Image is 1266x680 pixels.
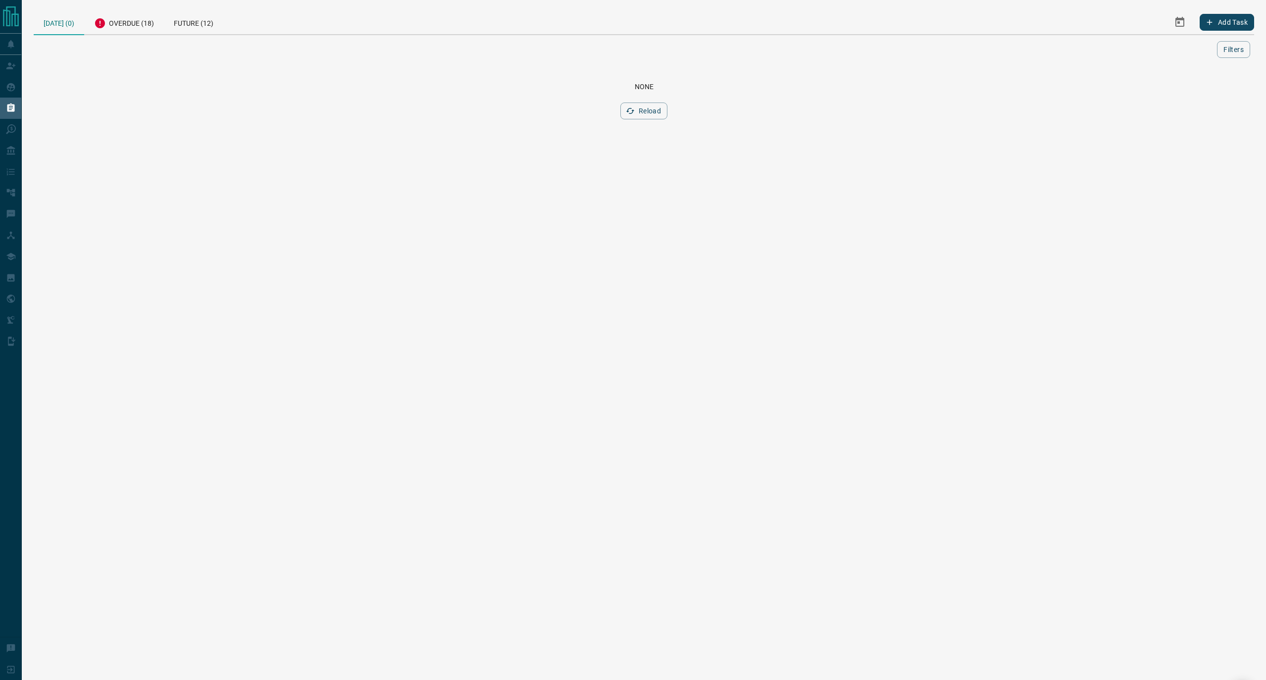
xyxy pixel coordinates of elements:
div: None [46,83,1242,91]
button: Add Task [1200,14,1254,31]
button: Reload [620,103,667,119]
button: Select Date Range [1168,10,1192,34]
div: [DATE] (0) [34,10,84,35]
div: Overdue (18) [84,10,164,34]
div: Future (12) [164,10,223,34]
button: Filters [1217,41,1250,58]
